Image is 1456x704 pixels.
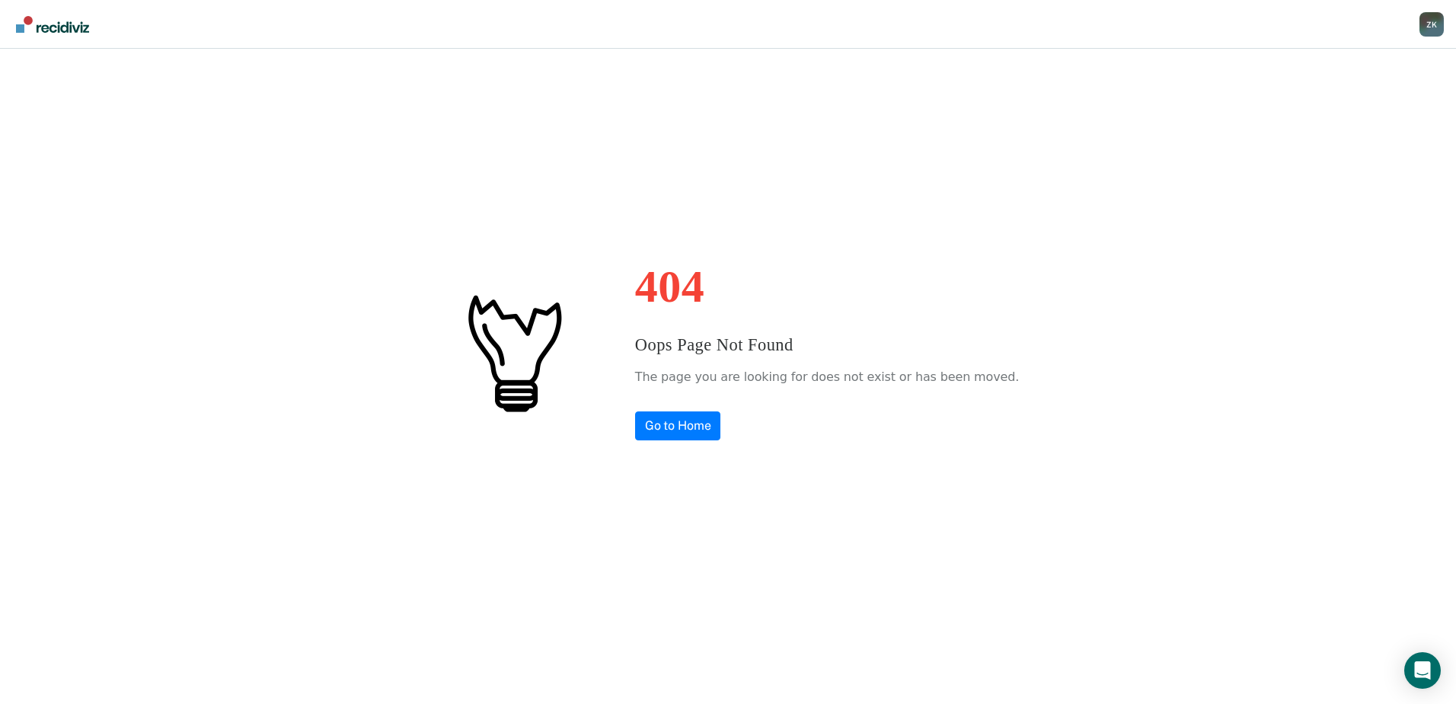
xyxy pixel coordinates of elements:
[635,411,721,440] a: Go to Home
[1419,12,1444,37] button: Profile dropdown button
[1419,12,1444,37] div: Z K
[635,366,1019,389] p: The page you are looking for does not exist or has been moved.
[635,332,1019,358] h3: Oops Page Not Found
[635,264,1019,309] h1: 404
[437,276,589,428] img: #
[1404,652,1441,689] div: Open Intercom Messenger
[16,16,89,33] img: Recidiviz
